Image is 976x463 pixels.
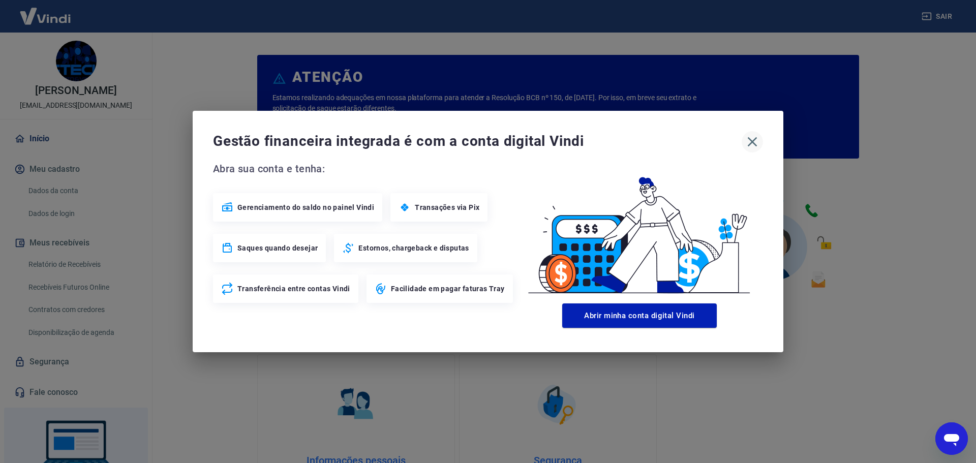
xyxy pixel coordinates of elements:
[213,161,516,177] span: Abra sua conta e tenha:
[562,303,717,328] button: Abrir minha conta digital Vindi
[213,131,742,151] span: Gestão financeira integrada é com a conta digital Vindi
[415,202,479,212] span: Transações via Pix
[237,202,374,212] span: Gerenciamento do saldo no painel Vindi
[935,422,968,455] iframe: Botão para abrir a janela de mensagens, conversa em andamento
[358,243,469,253] span: Estornos, chargeback e disputas
[237,284,350,294] span: Transferência entre contas Vindi
[391,284,505,294] span: Facilidade em pagar faturas Tray
[237,243,318,253] span: Saques quando desejar
[516,161,763,299] img: Good Billing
